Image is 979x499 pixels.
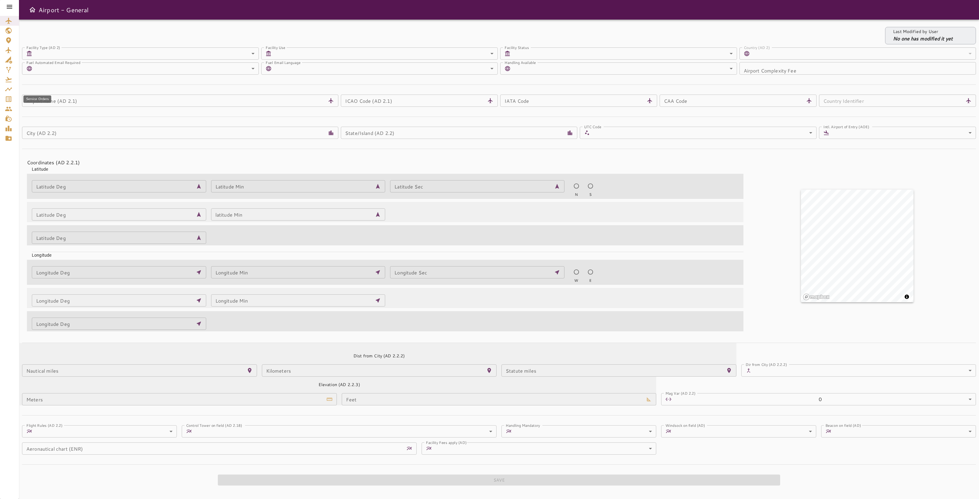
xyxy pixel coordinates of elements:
[266,60,301,65] label: Fuel Email Language
[801,190,914,302] canvas: Map
[426,440,467,445] label: Facility Fees apply (AD)
[575,192,578,197] span: N
[186,423,242,428] label: Control Tower on field (AD 2.18)
[27,159,739,166] h4: Coordinates (AD 2.2.1)
[27,247,743,258] div: Longitude
[26,60,80,65] label: Fuel Automated Email Required
[665,423,705,428] label: Windsock on field (AD)
[744,45,770,50] label: Country (AD 2)
[574,278,578,283] span: W
[39,5,89,15] h6: Airport - General
[903,293,910,300] button: Toggle attribution
[674,393,976,405] div: 0
[893,28,953,35] p: Last Modified by User
[506,423,540,428] label: Handling Mandatory
[589,278,592,283] span: E
[27,161,743,172] div: Latitude
[26,4,39,16] button: Open drawer
[665,390,696,396] label: Mag Var (AD 2.2)
[24,95,51,103] div: Service Orders
[353,353,405,359] h6: Dist from City (AD 2.2.2)
[589,192,592,197] span: S
[893,35,953,42] p: No one has modified it yet
[26,423,63,428] label: Flight Rules (AD 2.2)
[504,45,529,50] label: Facility Status
[803,293,830,300] a: Mapbox logo
[504,60,536,65] label: Handling Available
[746,362,787,367] label: Dir from City (AD 2.2.2)
[832,127,976,139] div: ​
[26,45,60,50] label: Facility Type (AD 2)
[266,45,285,50] label: Facility Use
[318,382,360,388] h6: Elevation (AD 2.2.3)
[825,423,861,428] label: Beacon on field (AD)
[584,124,601,129] label: UTC Code
[823,124,869,129] label: Intl. Airport of Entry (AOE)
